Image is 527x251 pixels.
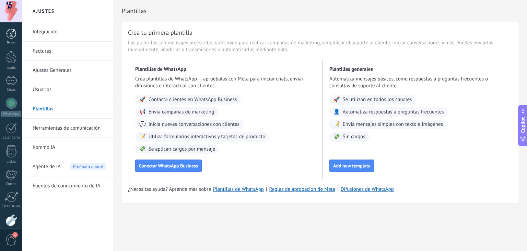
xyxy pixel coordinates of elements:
button: Add new template [329,160,374,172]
span: 📝 [139,133,146,140]
span: 💸 [139,146,146,153]
span: Pruébalo ahora! [70,163,106,170]
span: Agente de IA [33,157,61,176]
span: Automatiza mensajes básicos, como respuestas a preguntas frecuentes o consultas de soporte al cli... [329,76,505,89]
span: Plantillas generales [329,66,505,73]
div: Listas [1,160,21,164]
span: Inicia nuevas conversaciones con clientes [149,121,239,128]
div: | | [128,186,512,193]
a: Reglas de aprobación de Meta [269,186,336,193]
a: Ajustes Generales [33,61,106,80]
span: Copilot [519,117,526,133]
li: Integración [22,22,113,42]
div: Calendario [1,135,21,140]
div: Estadísticas [1,204,21,209]
span: 🚀 [333,96,340,103]
a: Agente de IA Pruébalo ahora! [33,157,106,176]
li: Usuarios [22,80,113,99]
h3: Crea tu primera plantilla [128,28,192,37]
div: WhatsApp [1,111,21,117]
a: Fuentes de conocimiento de IA [33,176,106,196]
div: Leads [1,66,21,70]
li: Facturas [22,42,113,61]
li: Kommo IA [22,138,113,157]
li: Herramientas de comunicación [22,119,113,138]
span: Plantillas de WhatsApp [135,66,311,73]
a: Plantillas de WhatsApp [213,186,264,193]
li: Agente de IA [22,157,113,176]
span: 📝 [333,121,340,128]
div: Chats [1,88,21,92]
span: 1 [12,232,18,238]
span: ¿Necesitas ayuda? Aprende más sobre [128,186,211,193]
span: Crea plantillas de WhatsApp — apruébalas con Meta para iniciar chats, enviar difusiones e interac... [135,76,311,89]
span: 💸 [333,133,340,140]
a: Difusiones de WhatsApp [341,186,394,193]
a: Facturas [33,42,106,61]
span: Conectar WhatsApp Business [139,163,198,168]
span: Envía mensajes simples con texto e imágenes [343,121,443,128]
li: Ajustes Generales [22,61,113,80]
a: Kommo IA [33,138,106,157]
span: Envía campañas de marketing [149,109,214,116]
span: 📢 [139,109,146,116]
span: Se aplican cargos por mensaje [149,146,215,153]
span: Utiliza formularios interactivos y tarjetas de producto [149,133,266,140]
span: Se utilizan en todos los canales [343,96,412,103]
span: 🚀 [139,96,146,103]
li: Plantillas [22,99,113,119]
span: Sin cargos [343,133,365,140]
span: Contacta clientes en WhatsApp Business [149,96,237,103]
a: Usuarios [33,80,106,99]
a: Integración [33,22,106,42]
li: Fuentes de conocimiento de IA [22,176,113,195]
div: Correo [1,182,21,186]
h2: Plantillas [122,4,518,18]
span: 💬 [139,121,146,128]
div: Panel [1,41,21,45]
span: Automatiza respuestas a preguntas frecuentes [343,109,444,116]
span: 👤 [333,109,340,116]
a: Plantillas [33,99,106,119]
span: Las plantillas son mensajes preescritos que sirven para realizar campañas de marketing, simplific... [128,40,512,53]
button: Conectar WhatsApp Business [135,160,202,172]
a: Herramientas de comunicación [33,119,106,138]
span: Add new template [333,163,371,168]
